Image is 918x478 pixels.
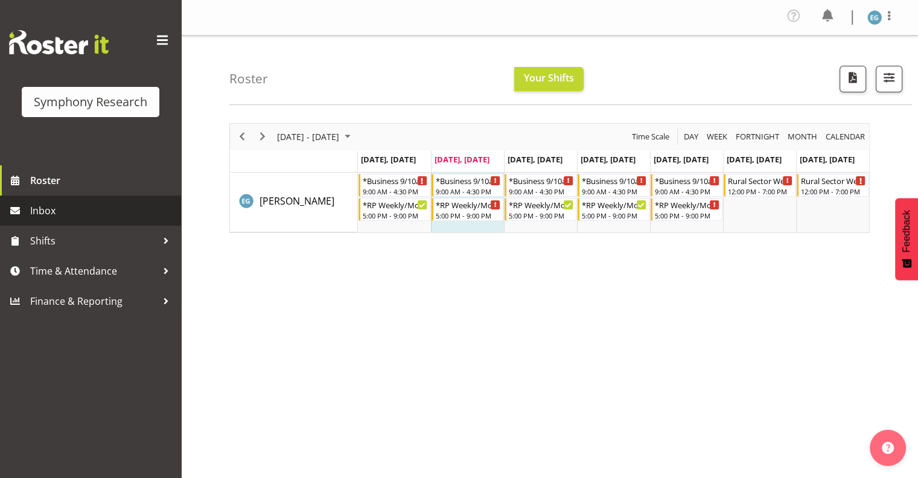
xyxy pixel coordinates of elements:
[655,199,719,211] div: *RP Weekly/Monthly Tracks
[509,186,573,196] div: 9:00 AM - 4:30 PM
[800,154,855,165] span: [DATE], [DATE]
[705,129,730,144] button: Timeline Week
[735,129,780,144] span: Fortnight
[255,129,271,144] button: Next
[509,174,573,186] div: *Business 9/10am ~ 4:30pm
[435,154,489,165] span: [DATE], [DATE]
[876,66,902,92] button: Filter Shifts
[895,198,918,280] button: Feedback - Show survey
[706,129,728,144] span: Week
[824,129,867,144] button: Month
[34,93,147,111] div: Symphony Research
[509,211,573,220] div: 5:00 PM - 9:00 PM
[363,174,427,186] div: *Business 9/10am ~ 4:30pm
[582,211,646,220] div: 5:00 PM - 9:00 PM
[363,211,427,220] div: 5:00 PM - 9:00 PM
[801,186,865,196] div: 12:00 PM - 7:00 PM
[582,174,646,186] div: *Business 9/10am ~ 4:30pm
[436,186,500,196] div: 9:00 AM - 4:30 PM
[30,171,175,190] span: Roster
[655,186,719,196] div: 9:00 AM - 4:30 PM
[786,129,820,144] button: Timeline Month
[229,123,870,233] div: Timeline Week of September 9, 2025
[631,129,671,144] span: Time Scale
[824,129,866,144] span: calendar
[578,174,649,197] div: Evelyn Gray"s event - *Business 9/10am ~ 4:30pm Begin From Thursday, September 11, 2025 at 9:00:0...
[630,129,672,144] button: Time Scale
[436,174,500,186] div: *Business 9/10am ~ 4:30pm
[30,202,175,220] span: Inbox
[582,186,646,196] div: 9:00 AM - 4:30 PM
[654,154,709,165] span: [DATE], [DATE]
[363,199,427,211] div: *RP Weekly/Monthly Tracks
[867,10,882,25] img: evelyn-gray1866.jpg
[363,186,427,196] div: 9:00 AM - 4:30 PM
[840,66,866,92] button: Download a PDF of the roster according to the set date range.
[260,194,334,208] a: [PERSON_NAME]
[234,129,250,144] button: Previous
[436,199,500,211] div: *RP Weekly/Monthly Tracks
[9,30,109,54] img: Rosterit website logo
[578,198,649,221] div: Evelyn Gray"s event - *RP Weekly/Monthly Tracks Begin From Thursday, September 11, 2025 at 5:00:0...
[509,199,573,211] div: *RP Weekly/Monthly Tracks
[655,211,719,220] div: 5:00 PM - 9:00 PM
[901,210,912,252] span: Feedback
[252,124,273,149] div: Next
[786,129,818,144] span: Month
[359,198,430,221] div: Evelyn Gray"s event - *RP Weekly/Monthly Tracks Begin From Monday, September 8, 2025 at 5:00:00 P...
[683,129,700,144] span: Day
[724,174,795,197] div: Evelyn Gray"s event - Rural Sector Weekends Begin From Saturday, September 13, 2025 at 12:00:00 P...
[359,174,430,197] div: Evelyn Gray"s event - *Business 9/10am ~ 4:30pm Begin From Monday, September 8, 2025 at 9:00:00 A...
[797,174,869,197] div: Evelyn Gray"s event - Rural Sector Weekends Begin From Sunday, September 14, 2025 at 12:00:00 PM ...
[361,154,416,165] span: [DATE], [DATE]
[230,173,358,232] td: Evelyn Gray resource
[432,174,503,197] div: Evelyn Gray"s event - *Business 9/10am ~ 4:30pm Begin From Tuesday, September 9, 2025 at 9:00:00 ...
[581,154,636,165] span: [DATE], [DATE]
[275,129,356,144] button: September 08 - 14, 2025
[514,67,584,91] button: Your Shifts
[505,174,576,197] div: Evelyn Gray"s event - *Business 9/10am ~ 4:30pm Begin From Wednesday, September 10, 2025 at 9:00:...
[505,198,576,221] div: Evelyn Gray"s event - *RP Weekly/Monthly Tracks Begin From Wednesday, September 10, 2025 at 5:00:...
[801,174,865,186] div: Rural Sector Weekends
[508,154,563,165] span: [DATE], [DATE]
[728,186,792,196] div: 12:00 PM - 7:00 PM
[229,72,268,86] h4: Roster
[582,199,646,211] div: *RP Weekly/Monthly Tracks
[734,129,782,144] button: Fortnight
[30,292,157,310] span: Finance & Reporting
[232,124,252,149] div: Previous
[727,154,782,165] span: [DATE], [DATE]
[682,129,701,144] button: Timeline Day
[436,211,500,220] div: 5:00 PM - 9:00 PM
[30,262,157,280] span: Time & Attendance
[651,174,722,197] div: Evelyn Gray"s event - *Business 9/10am ~ 4:30pm Begin From Friday, September 12, 2025 at 9:00:00 ...
[882,442,894,454] img: help-xxl-2.png
[432,198,503,221] div: Evelyn Gray"s event - *RP Weekly/Monthly Tracks Begin From Tuesday, September 9, 2025 at 5:00:00 ...
[276,129,340,144] span: [DATE] - [DATE]
[524,71,574,84] span: Your Shifts
[655,174,719,186] div: *Business 9/10am ~ 4:30pm
[651,198,722,221] div: Evelyn Gray"s event - *RP Weekly/Monthly Tracks Begin From Friday, September 12, 2025 at 5:00:00 ...
[728,174,792,186] div: Rural Sector Weekends
[30,232,157,250] span: Shifts
[358,173,869,232] table: Timeline Week of September 9, 2025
